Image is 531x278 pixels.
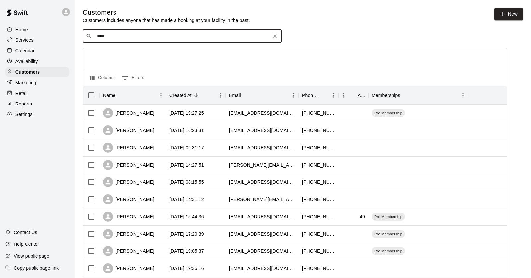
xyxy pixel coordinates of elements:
[494,8,523,20] a: New
[372,110,405,116] span: Pro Membership
[5,35,69,45] a: Services
[169,265,204,272] div: 2025-07-10 19:36:16
[5,56,69,66] a: Availability
[103,125,154,135] div: [PERSON_NAME]
[216,90,226,100] button: Menu
[229,86,241,104] div: Email
[14,229,37,236] p: Contact Us
[14,265,59,271] p: Copy public page link
[169,110,204,116] div: 2025-08-10 19:27:25
[169,144,204,151] div: 2025-08-03 09:31:17
[169,86,192,104] div: Created At
[169,213,204,220] div: 2025-07-21 15:44:36
[100,86,166,104] div: Name
[458,90,468,100] button: Menu
[5,109,69,119] a: Settings
[5,25,69,35] a: Home
[270,32,279,41] button: Clear
[83,17,250,24] p: Customers includes anyone that has made a booking at your facility in the past.
[358,86,365,104] div: Age
[302,179,335,185] div: +15157451828
[302,144,335,151] div: +15157058480
[229,213,295,220] div: tharskamp@ecsdcards.com
[229,265,295,272] div: bcdawes7@gmail.com
[103,160,154,170] div: [PERSON_NAME]
[372,214,405,219] span: Pro Membership
[103,143,154,153] div: [PERSON_NAME]
[368,86,468,104] div: Memberships
[299,86,339,104] div: Phone Number
[319,91,329,100] button: Sort
[103,177,154,187] div: [PERSON_NAME]
[372,248,405,254] span: Pro Membership
[169,162,204,168] div: 2025-08-01 14:27:51
[15,101,32,107] p: Reports
[372,109,405,117] div: Pro Membership
[156,90,166,100] button: Menu
[302,213,335,220] div: +15153063771
[103,86,115,104] div: Name
[229,144,295,151] div: hburkett7@gmail.com
[348,91,358,100] button: Sort
[120,73,146,83] button: Show filters
[15,111,33,118] p: Settings
[241,91,250,100] button: Sort
[229,231,295,237] div: kristie1981444@gmail.com
[103,229,154,239] div: [PERSON_NAME]
[339,86,368,104] div: Age
[226,86,299,104] div: Email
[372,86,400,104] div: Memberships
[5,99,69,109] a: Reports
[5,67,69,77] a: Customers
[329,90,339,100] button: Menu
[103,212,154,222] div: [PERSON_NAME]
[302,162,335,168] div: +15157714807
[5,88,69,98] a: Retail
[83,30,282,43] div: Search customers by name or email
[15,58,38,65] p: Availability
[15,26,28,33] p: Home
[302,86,319,104] div: Phone Number
[169,248,204,254] div: 2025-07-16 19:05:37
[229,110,295,116] div: sacrannell@gmail.com
[15,90,28,97] p: Retail
[372,230,405,238] div: Pro Membership
[169,231,204,237] div: 2025-07-20 17:20:39
[302,231,335,237] div: +15155775362
[229,162,295,168] div: patrick@flatlandfuel.com
[169,179,204,185] div: 2025-07-31 08:15:55
[5,78,69,88] a: Marketing
[14,253,49,259] p: View public page
[88,73,117,83] button: Select columns
[302,127,335,134] div: +13039495101
[289,90,299,100] button: Menu
[15,37,34,43] p: Services
[229,179,295,185] div: tjackovin@gmail.com
[15,47,35,54] p: Calendar
[5,46,69,56] a: Calendar
[169,196,204,203] div: 2025-07-26 14:31:12
[360,213,365,220] div: 49
[103,194,154,204] div: [PERSON_NAME]
[166,86,226,104] div: Created At
[339,90,348,100] button: Menu
[229,127,295,134] div: kristenstiffler@gmail.com
[103,263,154,273] div: [PERSON_NAME]
[302,196,335,203] div: +15152302781
[14,241,39,247] p: Help Center
[229,196,295,203] div: carney.jenna@gmail.com
[83,8,250,17] h5: Customers
[192,91,201,100] button: Sort
[372,231,405,237] span: Pro Membership
[15,69,40,75] p: Customers
[400,91,410,100] button: Sort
